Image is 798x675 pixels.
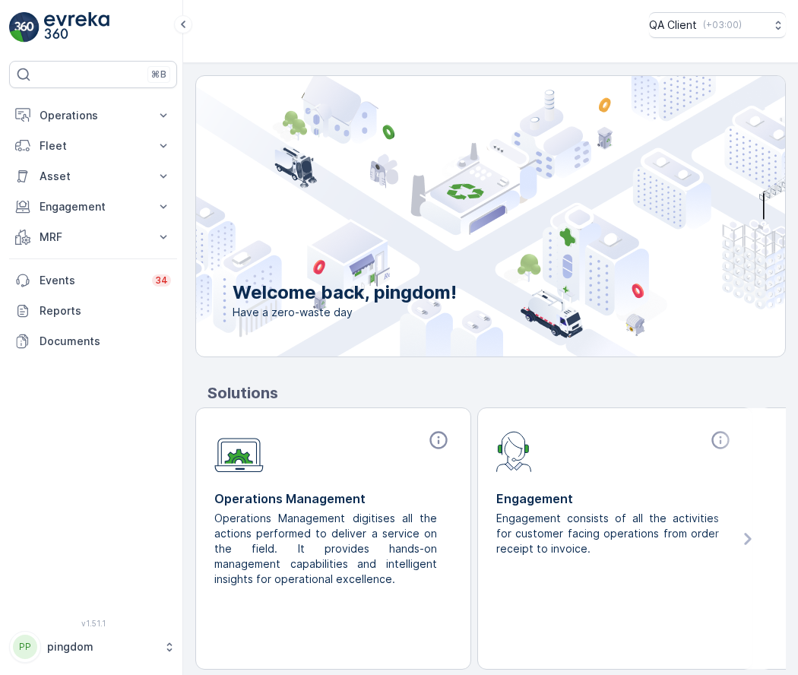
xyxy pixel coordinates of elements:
p: Documents [40,334,171,349]
p: Fleet [40,138,147,154]
button: MRF [9,222,177,252]
span: Have a zero-waste day [233,305,457,320]
p: Engagement [496,490,734,508]
img: logo_light-DOdMpM7g.png [44,12,109,43]
a: Reports [9,296,177,326]
p: QA Client [649,17,697,33]
button: PPpingdom [9,631,177,663]
p: Events [40,273,143,288]
p: Engagement [40,199,147,214]
p: Asset [40,169,147,184]
p: Solutions [207,382,786,404]
div: PP [13,635,37,659]
span: v 1.51.1 [9,619,177,628]
img: module-icon [496,429,532,472]
button: Engagement [9,192,177,222]
img: logo [9,12,40,43]
p: MRF [40,230,147,245]
p: Operations [40,108,147,123]
a: Documents [9,326,177,357]
p: Operations Management digitises all the actions performed to deliver a service on the field. It p... [214,511,440,587]
p: Engagement consists of all the activities for customer facing operations from order receipt to in... [496,511,722,556]
p: ⌘B [151,68,166,81]
img: city illustration [128,76,785,357]
img: module-icon [214,429,264,473]
p: Operations Management [214,490,452,508]
button: QA Client(+03:00) [649,12,786,38]
p: Welcome back, pingdom! [233,280,457,305]
p: ( +03:00 ) [703,19,742,31]
button: Operations [9,100,177,131]
p: pingdom [47,639,156,654]
p: 34 [155,274,168,287]
a: Events34 [9,265,177,296]
button: Fleet [9,131,177,161]
p: Reports [40,303,171,318]
button: Asset [9,161,177,192]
